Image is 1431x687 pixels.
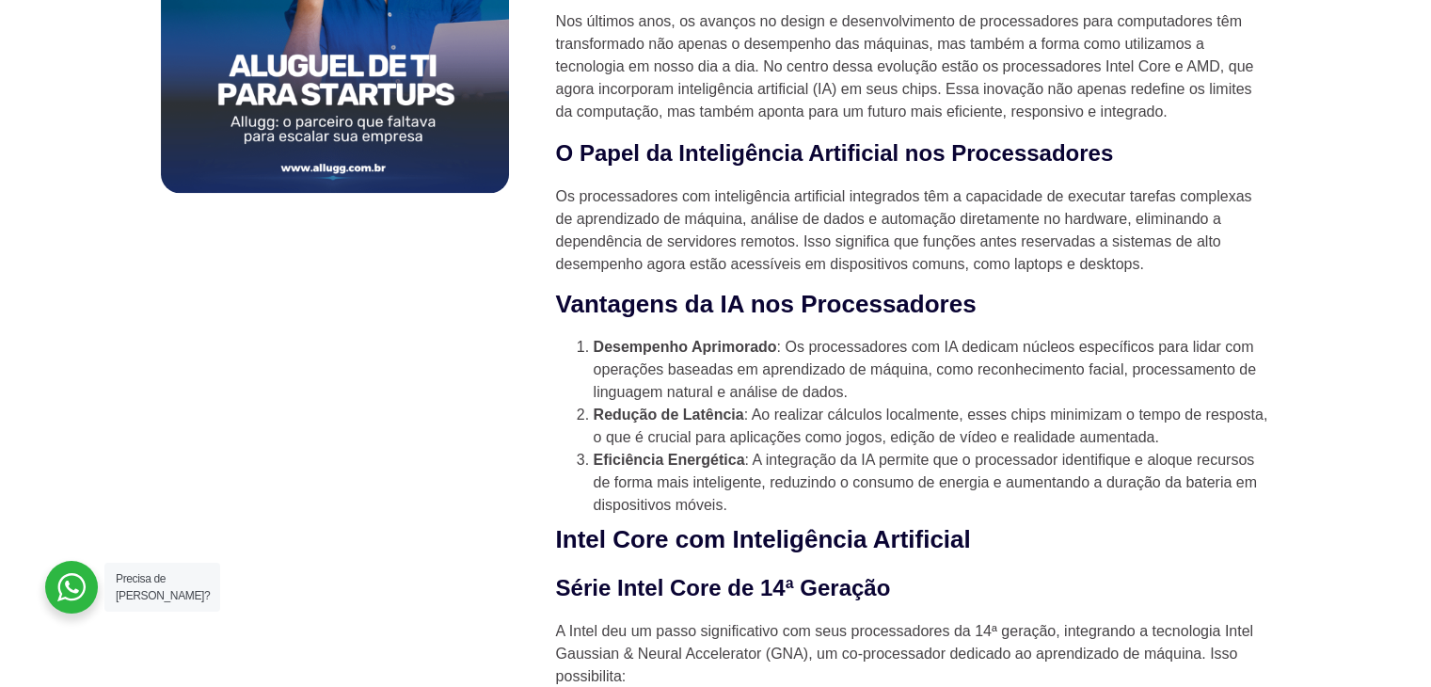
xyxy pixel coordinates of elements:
[594,452,745,468] strong: Eficiência Energética
[556,290,977,318] strong: Vantagens da IA nos Processadores
[556,10,1271,123] p: Nos últimos anos, os avanços no design e desenvolvimento de processadores para computadores têm t...
[556,575,891,600] strong: Série Intel Core de 14ª Geração
[594,407,744,423] strong: Redução de Latência
[556,525,971,553] strong: Intel Core com Inteligência Artificial
[594,449,1271,517] li: : A integração da IA permite que o processador identifique e aloque recursos de forma mais inteli...
[1337,597,1431,687] iframe: Chat Widget
[116,572,210,602] span: Precisa de [PERSON_NAME]?
[556,140,1114,166] strong: O Papel da Inteligência Artificial nos Processadores
[594,336,1271,404] li: : Os processadores com IA dedicam núcleos específicos para lidar com operações baseadas em aprend...
[594,339,777,355] strong: Desempenho Aprimorado
[1337,597,1431,687] div: Widget de chat
[594,404,1271,449] li: : Ao realizar cálculos localmente, esses chips minimizam o tempo de resposta, o que é crucial par...
[556,185,1271,276] p: Os processadores com inteligência artificial integrados têm a capacidade de executar tarefas comp...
